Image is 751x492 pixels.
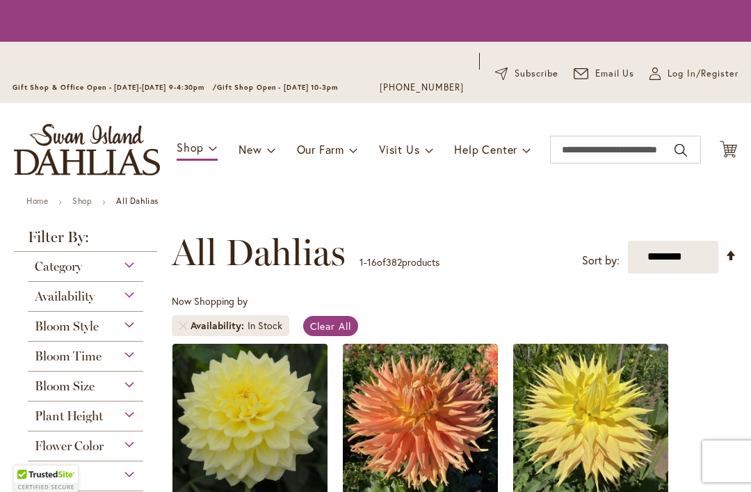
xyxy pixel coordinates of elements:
a: Log In/Register [649,67,738,81]
a: Remove Availability In Stock [179,322,187,330]
span: 16 [367,255,377,269]
span: Bloom Style [35,319,99,334]
a: Home [26,196,48,206]
label: Sort by: [582,248,620,273]
span: Flower Color [35,438,104,454]
div: In Stock [248,319,282,333]
span: Bloom Size [35,379,95,394]
strong: All Dahlias [116,196,159,206]
span: All Dahlias [172,232,346,273]
a: Clear All [303,316,358,336]
span: Bloom Time [35,349,102,364]
span: Shop [177,140,204,154]
span: Help Center [454,142,517,157]
span: 1 [360,255,364,269]
span: Now Shopping by [172,294,248,308]
a: Email Us [574,67,635,81]
span: Email Us [595,67,635,81]
strong: Filter By: [14,230,157,252]
span: Plant Height [35,408,103,424]
span: Visit Us [379,142,419,157]
a: store logo [14,124,160,175]
span: Log In/Register [668,67,738,81]
span: Gift Shop & Office Open - [DATE]-[DATE] 9-4:30pm / [13,83,217,92]
span: New [239,142,261,157]
span: Clear All [310,319,351,333]
span: Subscribe [515,67,558,81]
span: Availability [191,319,248,333]
span: 382 [386,255,402,269]
button: Search [675,139,687,161]
span: Category [35,259,82,274]
a: [PHONE_NUMBER] [380,81,464,95]
span: Availability [35,289,95,304]
p: - of products [360,251,439,273]
a: Subscribe [495,67,558,81]
span: Our Farm [297,142,344,157]
a: Shop [72,196,92,206]
span: Gift Shop Open - [DATE] 10-3pm [217,83,338,92]
iframe: Launch Accessibility Center [10,443,49,482]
